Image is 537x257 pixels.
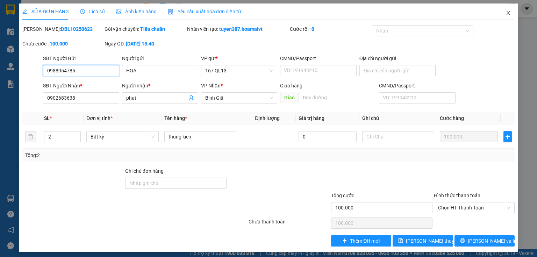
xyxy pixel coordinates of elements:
input: Địa chỉ của người gửi [359,65,436,76]
button: printer[PERSON_NAME] và In [454,235,515,247]
span: [PERSON_NAME] và In [468,237,517,245]
button: plus [503,131,512,142]
span: Cước hàng [440,115,464,121]
b: [DATE] 15:40 [126,41,154,47]
b: tuyen387.hoamaivt [219,26,263,32]
input: 0 [440,131,498,142]
div: VP gửi [201,55,277,62]
div: CMND/Passport [280,55,356,62]
span: Tên hàng [164,115,187,121]
span: Chọn HT Thanh Toán [438,202,510,213]
b: Tiêu chuẩn [140,26,165,32]
input: Ghi Chú [362,131,434,142]
div: [PERSON_NAME]: [22,25,103,33]
span: edit [22,9,27,14]
div: Gói vận chuyển: [105,25,185,33]
b: ĐBL10250623 [61,26,93,32]
input: Ghi chú đơn hàng [125,178,227,189]
span: 167 QL13 [205,65,273,76]
button: plusThêm ĐH mới [331,235,392,247]
span: VP Nhận [201,83,221,88]
label: Ghi chú đơn hàng [125,168,164,174]
div: Ngày GD: [105,40,185,48]
span: close [506,10,511,16]
span: printer [460,238,465,244]
span: SL [44,115,50,121]
b: 0 [312,26,314,32]
span: user-add [188,95,194,101]
span: Giao hàng [280,83,302,88]
button: save[PERSON_NAME] thay đổi [393,235,453,247]
button: delete [25,131,36,142]
span: Tổng cước [331,193,354,198]
div: Chưa thanh toán [248,218,330,230]
img: icon [168,9,173,15]
div: Cước rồi : [290,25,371,33]
input: Dọc đường [299,92,376,103]
span: plus [342,238,347,244]
span: Yêu cầu xuất hóa đơn điện tử [168,9,242,14]
span: save [398,238,403,244]
th: Ghi chú [359,112,437,125]
div: Địa chỉ người gửi [359,55,436,62]
span: Bình Giã [205,93,273,103]
div: SĐT Người Gửi [43,55,119,62]
span: Lịch sử [80,9,105,14]
span: Giá trị hàng [299,115,324,121]
div: Chưa cước : [22,40,103,48]
span: SỬA ĐƠN HÀNG [22,9,69,14]
div: Tổng: 2 [25,151,208,159]
label: Hình thức thanh toán [434,193,480,198]
span: plus [504,134,511,140]
div: Người gửi [122,55,198,62]
span: Bất kỳ [91,131,154,142]
div: CMND/Passport [379,82,455,90]
span: Thêm ĐH mới [350,237,380,245]
b: 100.000 [50,41,68,47]
span: [PERSON_NAME] thay đổi [406,237,462,245]
span: Giao [280,92,299,103]
span: Định lượng [255,115,280,121]
span: picture [116,9,121,14]
button: Close [499,3,518,23]
span: Đơn vị tính [86,115,113,121]
div: Người nhận [122,82,198,90]
span: clock-circle [80,9,85,14]
div: Nhân viên tạo: [187,25,288,33]
span: Ảnh kiện hàng [116,9,157,14]
input: VD: Bàn, Ghế [164,131,236,142]
div: SĐT Người Nhận [43,82,119,90]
